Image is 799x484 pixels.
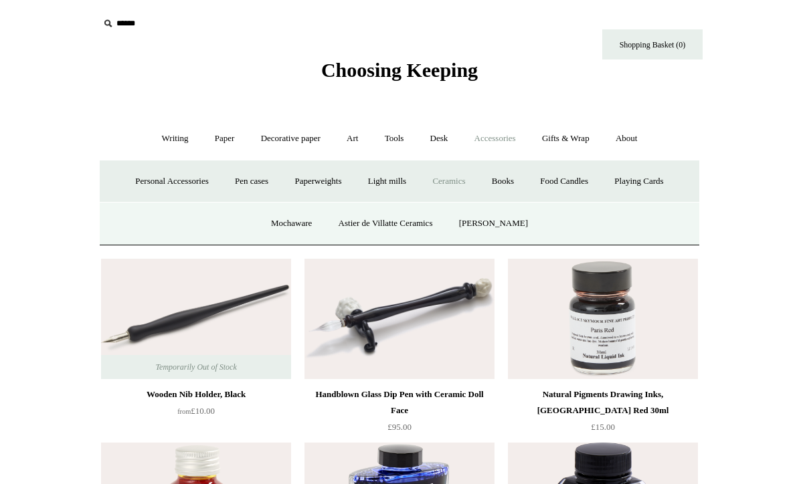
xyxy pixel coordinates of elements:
a: Pen cases [223,164,280,199]
a: Food Candles [528,164,600,199]
a: Paper [203,121,247,156]
a: Personal Accessories [123,164,220,199]
span: Choosing Keeping [321,59,478,81]
a: Choosing Keeping [321,70,478,79]
a: Wooden Nib Holder, Black from£10.00 [101,386,291,441]
img: Handblown Glass Dip Pen with Ceramic Doll Face [304,259,495,379]
div: Natural Pigments Drawing Inks, [GEOGRAPHIC_DATA] Red 30ml [511,386,695,418]
a: Handblown Glass Dip Pen with Ceramic Doll Face £95.00 [304,386,495,441]
span: from [177,408,191,415]
a: About [604,121,650,156]
a: Accessories [462,121,528,156]
a: Wooden Nib Holder, Black Wooden Nib Holder, Black Temporarily Out of Stock [101,259,291,379]
a: Books [480,164,526,199]
a: Decorative paper [249,121,333,156]
span: £95.00 [387,422,412,432]
div: Wooden Nib Holder, Black [104,386,288,402]
span: £15.00 [591,422,615,432]
a: Playing Cards [602,164,675,199]
a: Tools [373,121,416,156]
img: Wooden Nib Holder, Black [101,259,291,379]
a: Art [335,121,370,156]
a: Writing [150,121,201,156]
img: Natural Pigments Drawing Inks, Paris Red 30ml [508,259,698,379]
a: Mochaware [259,206,324,241]
a: Astier de Villatte Ceramics [327,206,445,241]
a: Gifts & Wrap [530,121,602,156]
a: Natural Pigments Drawing Inks, [GEOGRAPHIC_DATA] Red 30ml £15.00 [508,386,698,441]
a: Light mills [356,164,418,199]
a: Shopping Basket (0) [602,29,703,59]
span: Temporarily Out of Stock [142,355,250,379]
a: Natural Pigments Drawing Inks, Paris Red 30ml Natural Pigments Drawing Inks, Paris Red 30ml [508,259,698,379]
a: Paperweights [282,164,353,199]
a: Handblown Glass Dip Pen with Ceramic Doll Face Handblown Glass Dip Pen with Ceramic Doll Face [304,259,495,379]
div: Handblown Glass Dip Pen with Ceramic Doll Face [308,386,491,418]
a: [PERSON_NAME] [447,206,540,241]
a: Desk [418,121,460,156]
a: Ceramics [420,164,477,199]
span: £10.00 [177,406,215,416]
